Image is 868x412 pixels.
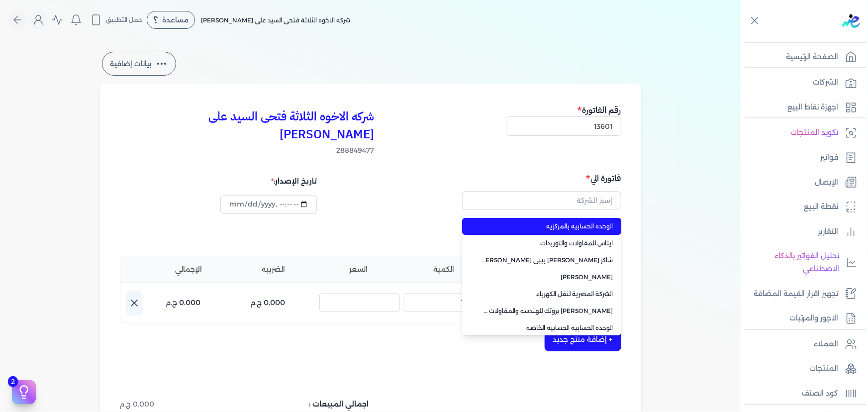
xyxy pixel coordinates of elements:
span: الوحده الحسابيه بالمركزيه [482,222,613,231]
button: بيانات إضافية [102,52,176,76]
a: التقارير [741,221,862,242]
p: 0.000 ج.م [166,297,201,309]
li: الكمية [403,264,484,275]
h5: فاتورة الي [374,172,621,185]
a: الصفحة الرئيسية [741,47,862,68]
li: السعر [318,264,399,275]
span: 288849477 [120,145,375,156]
a: تجهيز اقرار القيمة المضافة [741,284,862,305]
li: الإجمالي [148,264,229,275]
a: تكويد المنتجات [741,122,862,143]
a: المنتجات [741,358,862,379]
p: العملاء [814,338,838,351]
div: مساعدة [147,11,195,29]
input: رقم الفاتورة [507,116,621,135]
p: تحليل الفواتير بالذكاء الاصطناعي [746,250,839,275]
p: الصفحة الرئيسية [786,51,838,64]
button: 2 [12,380,36,404]
span: الشركة المصرية لنقل الكهرباء [482,290,613,299]
a: اجهزة نقاط البيع [741,97,862,118]
p: اجهزة نقاط البيع [787,101,838,114]
p: 0.000 ج.م [251,297,286,309]
span: حمل التطبيق [106,15,142,24]
p: الاجور والمرتبات [789,312,838,325]
input: إسم الشركة [462,191,621,210]
p: كود الصنف [802,387,838,400]
h3: شركه الاخوه الثلاثة فتحى السيد على [PERSON_NAME] [120,107,375,143]
img: logo [842,14,860,28]
p: الإيصال [815,176,838,189]
a: تحليل الفواتير بالذكاء الاصطناعي [741,246,862,279]
a: كود الصنف [741,383,862,404]
p: الشركات [813,76,838,89]
span: الوحده الحسابيه الحسابيه الخاصه [482,323,613,332]
a: الإيصال [741,172,862,193]
ul: إسم الشركة [462,216,621,335]
dt: اجمالي المبيعات : [205,399,369,410]
a: فواتير [741,147,862,168]
h5: رقم الفاتورة [507,103,621,116]
span: [PERSON_NAME] [482,273,613,282]
button: حمل التطبيق [88,11,145,28]
dd: 0.000 ج.م [120,399,199,410]
p: تجهيز اقرار القيمة المضافة [754,288,838,301]
p: نقطة البيع [804,201,838,213]
div: تاريخ الإصدار: [220,172,317,191]
p: المنتجات [809,362,838,375]
p: التقارير [818,225,838,238]
p: فواتير [820,151,838,164]
a: العملاء [741,334,862,355]
a: نقطة البيع [741,197,862,217]
p: تكويد المنتجات [790,126,838,139]
span: [PERSON_NAME] بروتك للهندسه والمقاولات PROTEC FOR ENGINEERING and Contracting [482,307,613,315]
button: + إضافة منتج جديد [545,327,621,351]
button: إسم الشركة [462,191,621,214]
a: الشركات [741,72,862,93]
li: الضريبه [233,264,314,275]
span: شركه الاخوه الثلاثة فتحى السيد على [PERSON_NAME] [201,16,350,24]
span: ايتاس للمقاولات والتوريدات [482,239,613,248]
span: 2 [8,376,18,387]
span: شاكر [PERSON_NAME] بيبى [PERSON_NAME] مؤسسة النور للمقاولات [482,256,613,265]
a: الاجور والمرتبات [741,308,862,329]
span: مساعدة [162,16,189,23]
